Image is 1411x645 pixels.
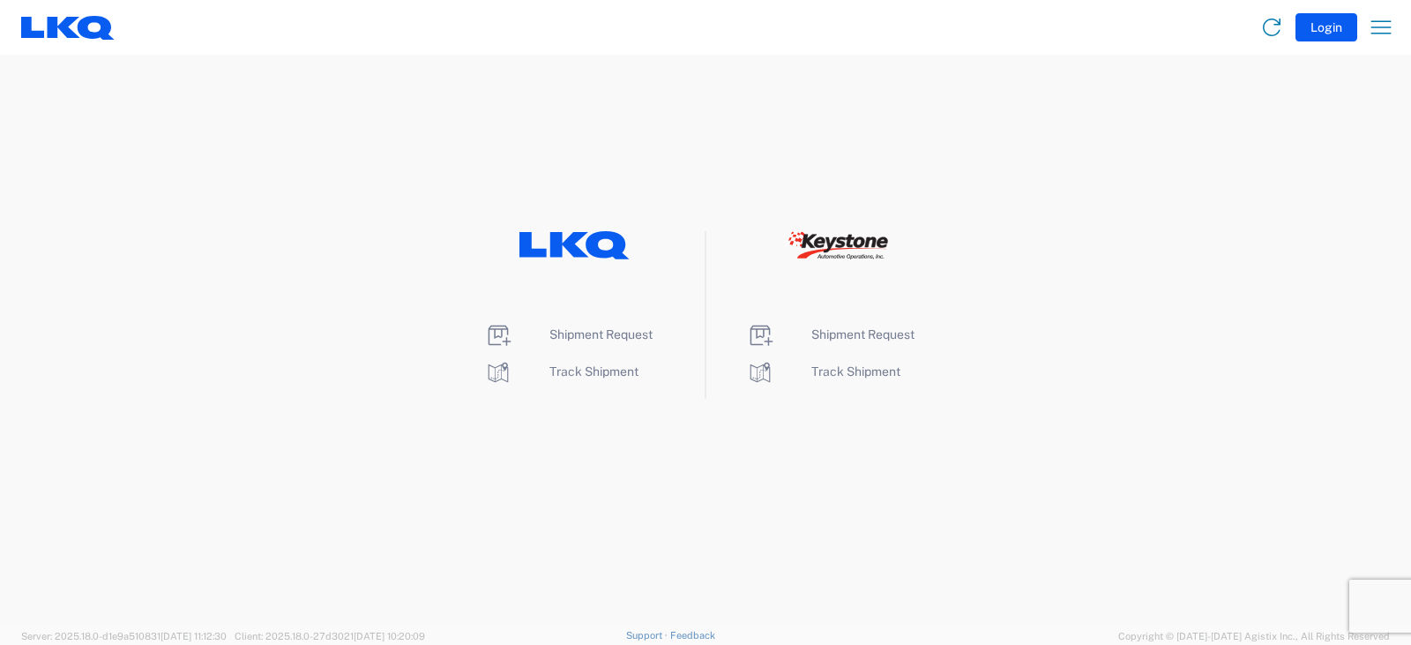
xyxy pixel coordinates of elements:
[484,364,638,379] a: Track Shipment
[811,364,900,379] span: Track Shipment
[1118,628,1390,644] span: Copyright © [DATE]-[DATE] Agistix Inc., All Rights Reserved
[235,631,425,641] span: Client: 2025.18.0-27d3021
[21,631,227,641] span: Server: 2025.18.0-d1e9a510831
[161,631,227,641] span: [DATE] 11:12:30
[670,630,715,641] a: Feedback
[549,327,653,341] span: Shipment Request
[484,327,653,341] a: Shipment Request
[626,630,670,641] a: Support
[549,364,638,379] span: Track Shipment
[746,364,900,379] a: Track Shipment
[746,327,915,341] a: Shipment Request
[811,327,915,341] span: Shipment Request
[1295,13,1357,41] button: Login
[354,631,425,641] span: [DATE] 10:20:09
